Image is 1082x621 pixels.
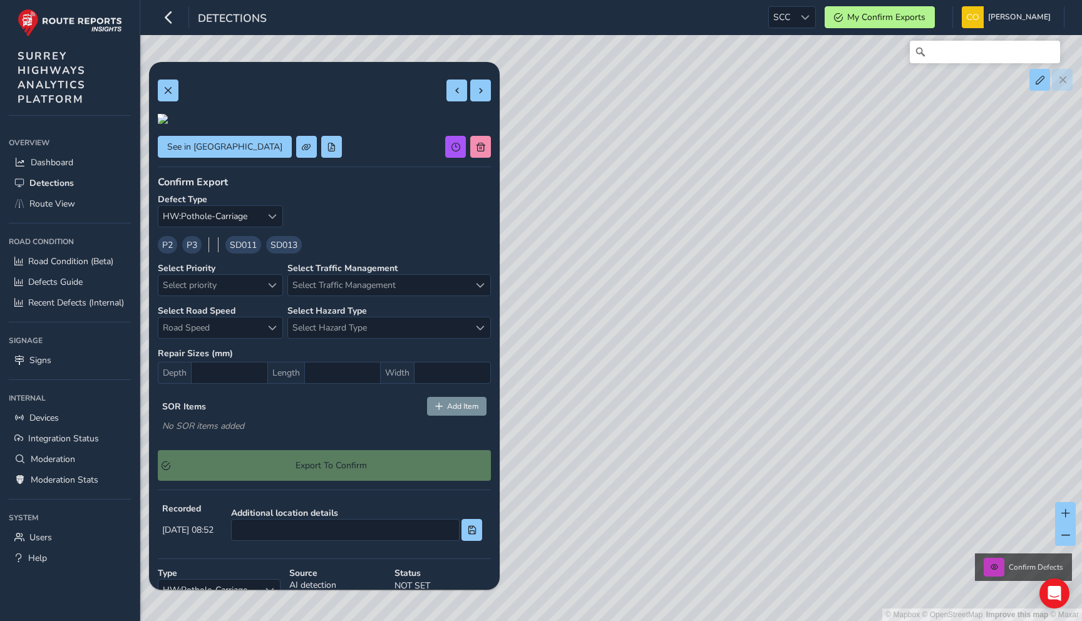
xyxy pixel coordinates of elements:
[230,239,257,252] span: SD011
[825,6,935,28] button: My Confirm Exports
[28,297,124,309] span: Recent Defects (Internal)
[470,275,490,295] div: Select Traffic Management
[9,389,131,408] div: Internal
[31,157,73,168] span: Dashboard
[158,317,262,338] span: Road Speed
[9,193,131,214] a: Route View
[28,552,47,564] span: Help
[9,232,131,251] div: Road Condition
[231,507,482,519] strong: Additional location details
[427,397,487,416] button: Add Item
[18,9,122,37] img: rr logo
[198,11,267,28] span: Detections
[158,206,262,227] span: HW:Pothole-Carriage
[9,251,131,272] a: Road Condition (Beta)
[289,567,386,579] strong: Source
[962,6,984,28] img: diamond-layout
[9,331,131,350] div: Signage
[381,362,414,384] span: Width
[847,11,925,23] span: My Confirm Exports
[9,508,131,527] div: System
[262,317,282,338] div: Road Speed
[394,567,491,579] strong: Status
[162,239,173,252] span: P2
[9,133,131,152] div: Overview
[270,239,297,252] span: SD013
[28,276,83,288] span: Defects Guide
[29,198,75,210] span: Route View
[9,527,131,548] a: Users
[158,136,292,158] button: See in Route View
[9,408,131,428] a: Devices
[158,580,259,600] span: HW:Pothole-Carriage
[9,173,131,193] a: Detections
[158,305,235,317] strong: Select Road Speed
[31,453,75,465] span: Moderation
[9,548,131,568] a: Help
[9,292,131,313] a: Recent Defects (Internal)
[158,362,191,384] span: Depth
[18,49,86,106] span: SURREY HIGHWAYS ANALYTICS PLATFORM
[29,354,51,366] span: Signs
[962,6,1055,28] button: [PERSON_NAME]
[9,449,131,470] a: Moderation
[287,262,398,274] strong: Select Traffic Management
[268,362,304,384] span: Length
[158,193,207,205] strong: Defect Type
[262,206,282,227] div: Select a type
[288,275,470,295] span: Select Traffic Management
[162,420,244,432] em: No SOR items added
[9,272,131,292] a: Defects Guide
[31,474,98,486] span: Moderation Stats
[9,428,131,449] a: Integration Status
[988,6,1051,28] span: [PERSON_NAME]
[447,401,478,411] span: Add Item
[910,41,1060,63] input: Search
[158,175,491,189] div: Confirm Export
[187,239,197,252] span: P3
[9,152,131,173] a: Dashboard
[285,563,390,605] div: AI detection
[158,275,262,295] span: Select priority
[158,262,215,274] strong: Select Priority
[29,531,52,543] span: Users
[29,412,59,424] span: Devices
[162,524,214,536] span: [DATE] 08:52
[29,177,74,189] span: Detections
[28,255,113,267] span: Road Condition (Beta)
[1039,578,1069,608] div: Open Intercom Messenger
[28,433,99,444] span: Integration Status
[162,401,206,413] strong: SOR Items
[769,7,795,28] span: SCC
[9,350,131,371] a: Signs
[162,503,214,515] strong: Recorded
[167,141,282,153] span: See in [GEOGRAPHIC_DATA]
[158,347,491,359] strong: Repair Sizes (mm)
[262,275,282,295] div: Select priority
[470,317,490,338] div: Select Hazard Type
[259,580,280,600] div: Select a type
[9,470,131,490] a: Moderation Stats
[1009,562,1063,572] span: Confirm Defects
[394,579,491,592] p: NOT SET
[288,317,470,338] span: Select Hazard Type
[158,567,281,579] strong: Type
[287,305,367,317] strong: Select Hazard Type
